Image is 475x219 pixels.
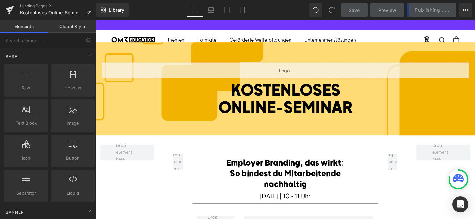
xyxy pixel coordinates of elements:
[221,18,275,24] a: Unternehmenslösungen
[349,7,360,14] span: Save
[53,155,93,162] span: Button
[309,3,322,17] button: Undo
[378,18,384,25] a: Warenkorb öffnen
[107,18,128,24] a: FormateFormate
[76,18,93,24] a: ThemenThemen
[138,145,263,179] font: Employer Branding, das wirkt: So bindest du Mitarbeitende nachhaltig
[378,7,396,14] span: Preview
[174,182,227,190] font: [DATE] | 10 - 11 Uhr
[76,17,275,26] nav: Hauptmenü
[48,20,96,33] a: Global Style
[53,120,93,127] span: Image
[219,3,235,17] a: Tablet
[20,10,83,15] span: Kostenloses Online-Seminar | Employer Branding &amp; Retention
[7,64,394,101] h1: KOSTENLOSES ONLINE-SEMINAR
[325,3,338,17] button: Redo
[187,3,203,17] a: Desktop
[363,18,370,25] a: Suche
[5,53,18,60] span: Base
[6,84,46,91] span: Row
[6,120,46,127] span: Text Block
[5,209,25,215] span: Banner
[6,155,46,162] span: Icon
[17,18,63,24] img: Omr_education_Logo
[203,3,219,17] a: Laptop
[53,84,93,91] span: Heading
[459,3,472,17] button: More
[235,3,251,17] a: Mobile
[109,7,124,13] span: Library
[6,190,46,197] span: Separator
[20,3,96,9] a: Landing Pages
[53,190,93,197] span: Liquid
[452,196,468,212] div: Open Intercom Messenger
[96,3,129,17] a: New Library
[141,18,207,24] a: Geförderte Weiterbildungen
[370,3,404,17] a: Preview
